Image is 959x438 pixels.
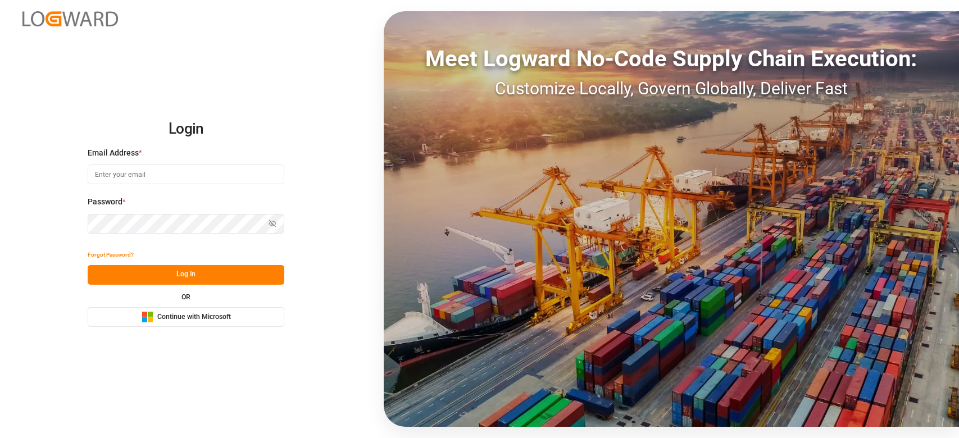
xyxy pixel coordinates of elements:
[157,312,231,322] span: Continue with Microsoft
[88,147,139,159] span: Email Address
[88,165,284,184] input: Enter your email
[384,42,959,76] div: Meet Logward No-Code Supply Chain Execution:
[22,11,118,26] img: Logward_new_orange.png
[88,196,122,208] span: Password
[384,76,959,101] div: Customize Locally, Govern Globally, Deliver Fast
[181,294,190,300] small: OR
[88,265,284,285] button: Log In
[88,245,134,265] button: Forgot Password?
[88,307,284,327] button: Continue with Microsoft
[88,111,284,147] h2: Login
